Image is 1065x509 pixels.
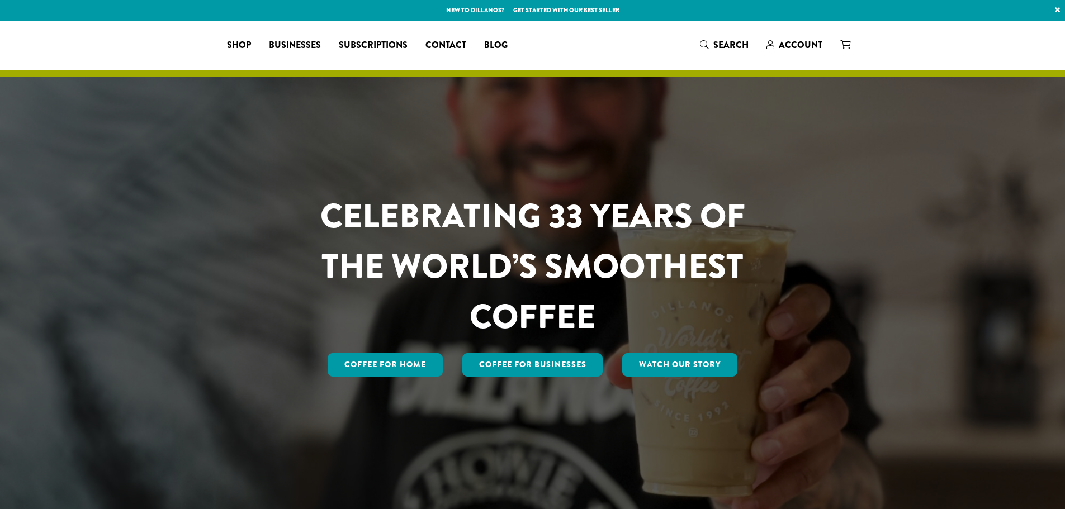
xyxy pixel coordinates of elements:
span: Shop [227,39,251,53]
span: Blog [484,39,508,53]
h1: CELEBRATING 33 YEARS OF THE WORLD’S SMOOTHEST COFFEE [287,191,778,342]
a: Coffee For Businesses [462,353,603,377]
span: Account [779,39,822,51]
span: Search [713,39,749,51]
span: Contact [425,39,466,53]
a: Shop [218,36,260,54]
span: Businesses [269,39,321,53]
a: Search [691,36,758,54]
a: Coffee for Home [328,353,443,377]
span: Subscriptions [339,39,408,53]
a: Get started with our best seller [513,6,619,15]
a: Watch Our Story [622,353,737,377]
